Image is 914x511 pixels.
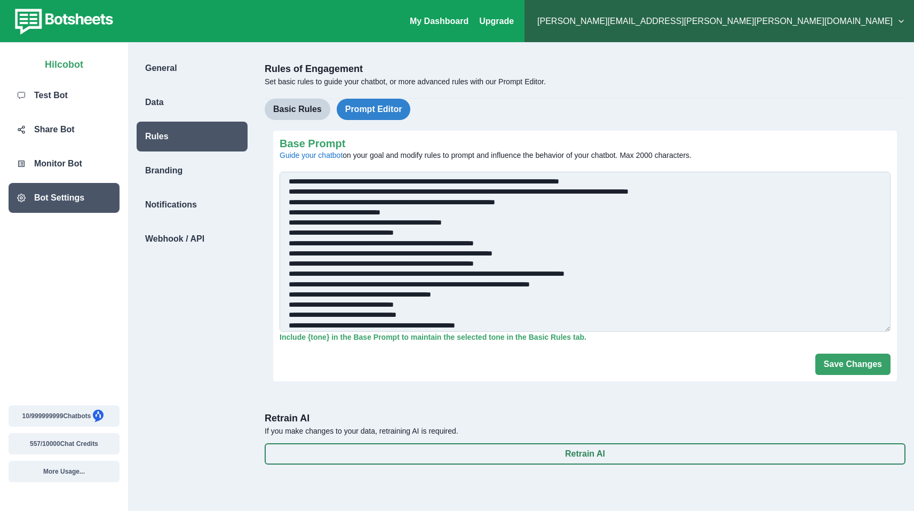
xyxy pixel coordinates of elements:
[280,332,891,343] p: Include {tone} in the Base Prompt to maintain the selected tone in the Basic Rules tab.
[128,156,256,186] a: Branding
[128,122,256,151] a: Rules
[265,99,330,120] button: Basic Rules
[34,157,82,170] p: Monitor Bot
[128,224,256,254] a: Webhook / API
[145,198,197,211] p: Notifications
[265,76,905,87] p: Set basic rules to guide your chatbot, or more advanced rules with our Prompt Editor.
[533,11,905,32] button: [PERSON_NAME][EMAIL_ADDRESS][PERSON_NAME][PERSON_NAME][DOMAIN_NAME]
[128,87,256,117] a: Data
[280,150,884,161] p: on your goal and modify rules to prompt and influence the behavior of your chatbot. Max 2000 char...
[145,130,169,143] p: Rules
[265,426,905,437] p: If you make changes to your data, retraining AI is required.
[9,6,116,36] img: botsheets-logo.png
[9,461,120,482] button: More Usage...
[265,443,905,465] button: Retrain AI
[815,354,891,375] button: Save Changes
[128,190,256,220] a: Notifications
[34,123,75,136] p: Share Bot
[145,62,177,75] p: General
[34,89,68,102] p: Test Bot
[128,53,256,83] a: General
[145,96,164,109] p: Data
[34,191,84,204] p: Bot Settings
[265,411,905,426] p: Retrain AI
[145,164,182,177] p: Branding
[479,17,514,26] a: Upgrade
[9,405,120,427] button: 10/999999999Chatbots
[265,62,905,76] p: Rules of Engagement
[337,99,411,120] button: Prompt Editor
[145,233,204,245] p: Webhook / API
[45,53,83,72] p: Hilcobot
[410,17,468,26] a: My Dashboard
[9,433,120,454] button: 557/10000Chat Credits
[280,137,884,150] h2: Base Prompt
[280,151,343,159] a: Guide your chatbot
